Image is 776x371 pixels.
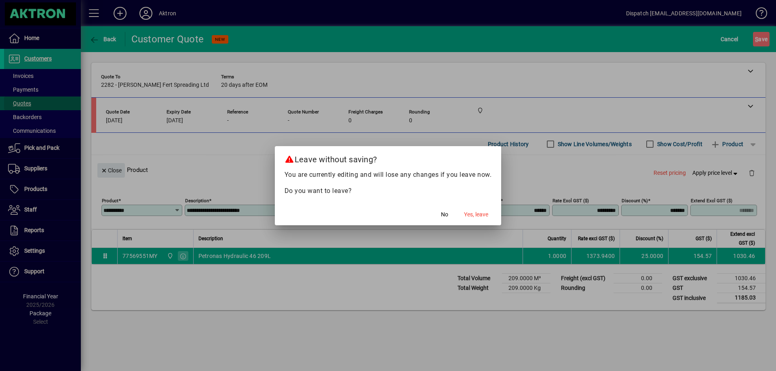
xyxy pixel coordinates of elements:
[441,210,448,219] span: No
[432,208,458,222] button: No
[285,170,492,180] p: You are currently editing and will lose any changes if you leave now.
[285,186,492,196] p: Do you want to leave?
[464,210,488,219] span: Yes, leave
[275,146,502,170] h2: Leave without saving?
[461,208,491,222] button: Yes, leave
